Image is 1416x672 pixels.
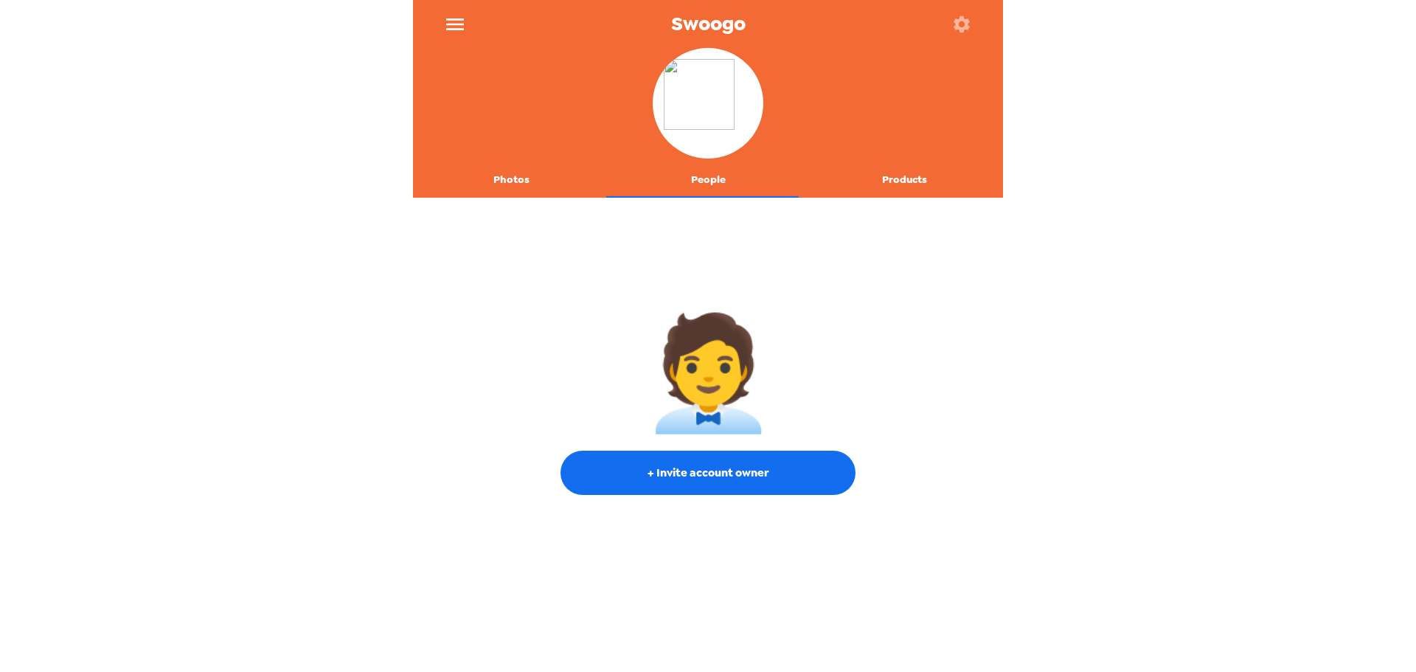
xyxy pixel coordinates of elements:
[671,14,746,34] span: Swoogo
[560,451,855,495] button: + Invite account owner
[664,59,752,148] img: org logo
[610,162,807,198] button: People
[806,162,1003,198] button: Products
[639,318,777,429] span: cameraIcon
[413,162,610,198] button: Photos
